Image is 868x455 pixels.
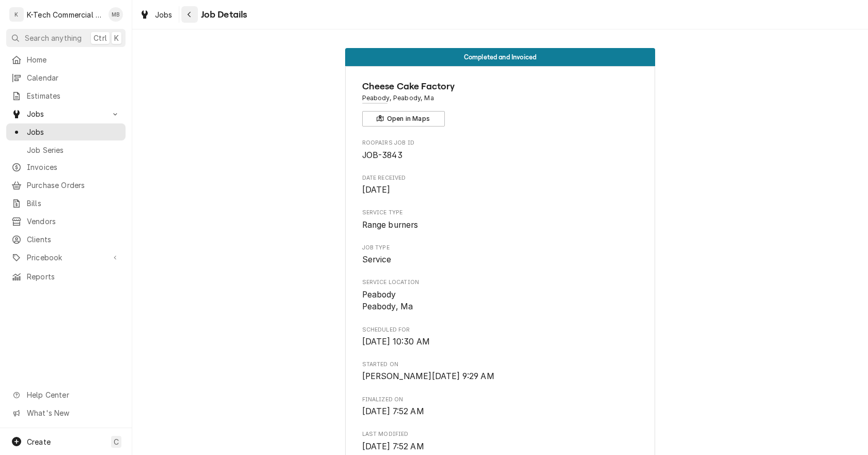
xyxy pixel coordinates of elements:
span: Finalized On [362,396,639,404]
span: K [114,33,119,43]
div: Roopairs Job ID [362,139,639,161]
span: What's New [27,407,119,418]
span: [DATE] 7:52 AM [362,406,424,416]
a: Calendar [6,69,126,86]
span: Date Received [362,184,639,196]
span: Service Location [362,278,639,287]
div: MB [109,7,123,22]
span: JOB-3843 [362,150,402,160]
span: Roopairs Job ID [362,149,639,162]
a: Bills [6,195,126,212]
a: Job Series [6,142,126,159]
a: Vendors [6,213,126,230]
button: Search anythingCtrlK [6,29,126,47]
span: Purchase Orders [27,180,120,191]
span: Job Type [362,244,639,252]
span: Service Location [362,289,639,313]
span: Peabody Peabody, Ma [362,290,413,312]
span: Service Type [362,219,639,231]
span: Finalized On [362,405,639,418]
div: Date Received [362,174,639,196]
a: Go to Pricebook [6,249,126,266]
span: Range burners [362,220,419,230]
div: Last Modified [362,430,639,452]
span: Last Modified [362,430,639,438]
span: [PERSON_NAME][DATE] 9:29 AM [362,371,494,381]
div: Started On [362,360,639,383]
a: Reports [6,268,126,285]
a: Go to Help Center [6,386,126,403]
span: [DATE] 10:30 AM [362,337,430,347]
span: Create [27,437,51,446]
div: K-Tech Commercial Kitchen Repair & Maintenance [27,9,103,20]
div: K [9,7,24,22]
a: Go to Jobs [6,105,126,122]
a: Invoices [6,159,126,176]
span: Scheduled For [362,326,639,334]
span: [DATE] [362,185,391,195]
span: [DATE] 7:52 AM [362,442,424,451]
span: Jobs [27,127,120,137]
span: Jobs [27,108,105,119]
div: Job Type [362,244,639,266]
div: Finalized On [362,396,639,418]
span: Home [27,54,120,65]
span: Name [362,80,639,93]
div: Client Information [362,80,639,127]
span: C [114,436,119,447]
div: Service Location [362,278,639,313]
span: Service [362,255,392,264]
span: Bills [27,198,120,209]
a: Clients [6,231,126,248]
a: Jobs [135,6,177,23]
div: Status [345,48,655,66]
div: Mehdi Bazidane's Avatar [109,7,123,22]
a: Go to What's New [6,404,126,421]
a: Home [6,51,126,68]
span: Reports [27,271,120,282]
a: Purchase Orders [6,177,126,194]
span: Started On [362,370,639,383]
span: Address [362,93,639,103]
span: Date Received [362,174,639,182]
span: Roopairs Job ID [362,139,639,147]
span: Jobs [155,9,173,20]
span: Search anything [25,33,82,43]
span: Started On [362,360,639,369]
span: Ctrl [94,33,107,43]
span: Invoices [27,162,120,172]
button: Open in Maps [362,111,445,127]
span: Job Details [198,8,247,22]
span: Job Type [362,254,639,266]
span: Last Modified [362,441,639,453]
span: Vendors [27,216,120,227]
div: Service Type [362,209,639,231]
span: Service Type [362,209,639,217]
a: Estimates [6,87,126,104]
span: Estimates [27,90,120,101]
span: Calendar [27,72,120,83]
a: Jobs [6,123,126,140]
span: Help Center [27,389,119,400]
div: Scheduled For [362,326,639,348]
span: Pricebook [27,252,105,263]
button: Navigate back [181,6,198,23]
span: Clients [27,234,120,245]
span: Scheduled For [362,336,639,348]
span: Completed and Invoiced [464,54,537,60]
span: Job Series [27,145,120,155]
